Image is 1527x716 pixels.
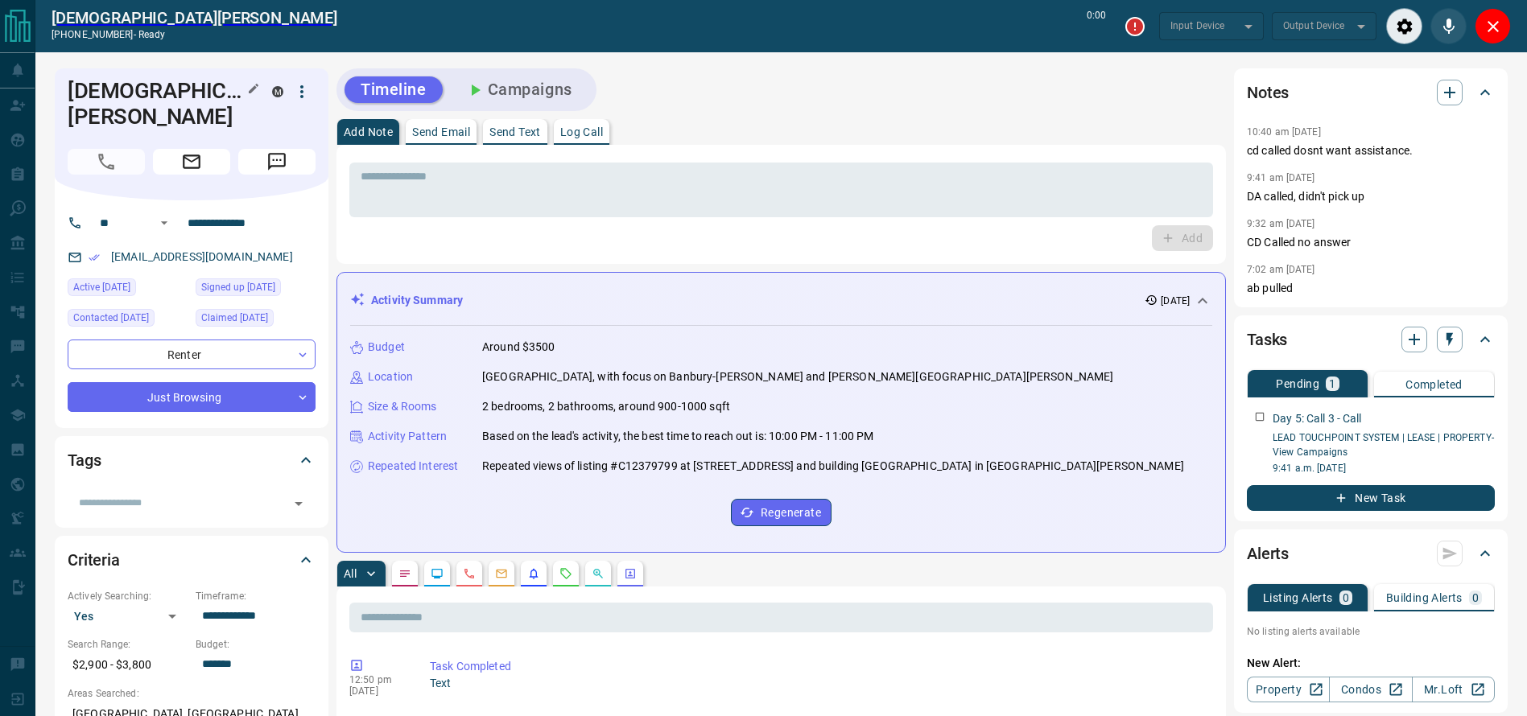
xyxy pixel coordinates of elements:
[1161,294,1190,308] p: [DATE]
[287,492,310,515] button: Open
[111,250,293,263] a: [EMAIL_ADDRESS][DOMAIN_NAME]
[68,441,316,479] div: Tags
[624,567,637,580] svg: Agent Actions
[1247,73,1495,112] div: Notes
[1247,142,1495,159] p: cd called dosnt want assistance.
[482,398,730,415] p: 2 bedrooms, 2 bathrooms, around 900-1000 sqft
[68,541,316,579] div: Criteria
[1472,592,1479,603] p: 0
[731,499,832,526] button: Regenerate
[344,126,393,138] p: Add Note
[482,368,1113,385] p: [GEOGRAPHIC_DATA], with focus on Banbury-[PERSON_NAME] and [PERSON_NAME][GEOGRAPHIC_DATA][PERSON_...
[68,637,188,652] p: Search Range:
[1273,432,1494,458] a: LEAD TOUCHPOINT SYSTEM | LEASE | PROPERTY- View Campaigns
[68,149,145,175] span: Call
[368,368,413,385] p: Location
[349,685,406,697] p: [DATE]
[344,568,357,579] p: All
[489,126,541,138] p: Send Text
[153,149,230,175] span: Email
[272,86,283,97] div: mrloft.ca
[1247,485,1495,511] button: New Task
[1329,378,1335,389] p: 1
[1247,80,1289,105] h2: Notes
[592,567,605,580] svg: Opportunities
[68,339,316,369] div: Renter
[430,658,1207,675] p: Task Completed
[431,567,444,580] svg: Lead Browsing Activity
[1247,624,1495,639] p: No listing alerts available
[482,339,555,356] p: Around $3500
[368,398,437,415] p: Size & Rooms
[368,458,458,475] p: Repeated Interest
[73,310,149,326] span: Contacted [DATE]
[196,309,316,331] div: Mon Sep 08 2025
[482,458,1184,475] p: Repeated views of listing #C12379799 at [STREET_ADDRESS] and building [GEOGRAPHIC_DATA] in [GEOGR...
[68,382,316,412] div: Just Browsing
[1329,677,1412,702] a: Condos
[1430,8,1467,44] div: Mute
[449,76,588,103] button: Campaigns
[201,279,275,295] span: Signed up [DATE]
[1247,541,1289,566] h2: Alerts
[527,567,540,580] svg: Listing Alerts
[560,126,603,138] p: Log Call
[559,567,572,580] svg: Requests
[155,213,174,232] button: Open
[68,603,188,629] div: Yes
[1247,172,1315,183] p: 9:41 am [DATE]
[1247,320,1495,359] div: Tasks
[196,278,316,301] div: Sun May 11 2025
[68,652,188,678] p: $2,900 - $3,800
[1247,218,1315,229] p: 9:32 am [DATE]
[1087,8,1106,44] p: 0:00
[1475,8,1511,44] div: Close
[52,27,337,42] p: [PHONE_NUMBER] -
[68,78,248,130] h1: [DEMOGRAPHIC_DATA][PERSON_NAME]
[463,567,476,580] svg: Calls
[495,567,508,580] svg: Emails
[1276,378,1319,389] p: Pending
[73,279,130,295] span: Active [DATE]
[68,447,101,473] h2: Tags
[1386,592,1463,603] p: Building Alerts
[68,547,120,573] h2: Criteria
[196,589,316,603] p: Timeframe:
[345,76,443,103] button: Timeline
[368,428,447,445] p: Activity Pattern
[368,339,405,356] p: Budget
[412,126,470,138] p: Send Email
[138,29,166,40] span: ready
[1247,280,1495,297] p: ab pulled
[1247,264,1315,275] p: 7:02 am [DATE]
[68,278,188,301] div: Sun Sep 07 2025
[350,286,1212,315] div: Activity Summary[DATE]
[196,637,316,652] p: Budget:
[1263,592,1333,603] p: Listing Alerts
[52,8,337,27] a: [DEMOGRAPHIC_DATA][PERSON_NAME]
[1273,461,1495,475] p: 9:41 a.m. [DATE]
[238,149,316,175] span: Message
[398,567,411,580] svg: Notes
[371,292,463,309] p: Activity Summary
[1412,677,1495,702] a: Mr.Loft
[1247,655,1495,672] p: New Alert:
[68,309,188,331] div: Wed Sep 10 2025
[482,428,874,445] p: Based on the lead's activity, the best time to reach out is: 10:00 PM - 11:00 PM
[68,686,316,701] p: Areas Searched:
[1247,677,1330,702] a: Property
[430,675,1207,692] p: Text
[201,310,268,326] span: Claimed [DATE]
[68,589,188,603] p: Actively Searching:
[1343,592,1349,603] p: 0
[1386,8,1422,44] div: Audio Settings
[1273,410,1362,427] p: Day 5: Call 3 - Call
[1405,379,1463,390] p: Completed
[1247,188,1495,205] p: DA called, didn't pick up
[89,252,100,263] svg: Email Verified
[1247,534,1495,573] div: Alerts
[1247,327,1287,352] h2: Tasks
[1247,234,1495,251] p: CD Called no answer
[349,674,406,685] p: 12:50 pm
